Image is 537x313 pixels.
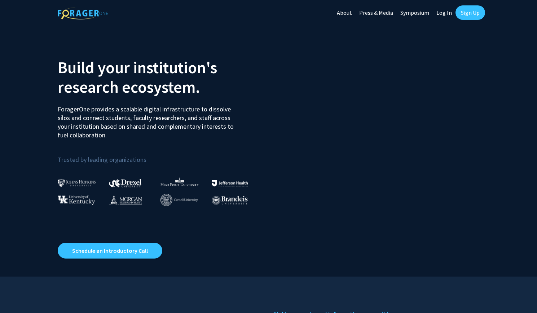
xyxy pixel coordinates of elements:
[212,196,248,205] img: Brandeis University
[58,58,263,97] h2: Build your institution's research ecosystem.
[109,195,142,204] img: Morgan State University
[212,180,248,187] img: Thomas Jefferson University
[58,100,239,140] p: ForagerOne provides a scalable digital infrastructure to dissolve silos and connect students, fac...
[455,5,485,20] a: Sign Up
[58,145,263,165] p: Trusted by leading organizations
[160,194,198,206] img: Cornell University
[58,195,95,205] img: University of Kentucky
[58,243,162,259] a: Opens in a new tab
[58,7,108,19] img: ForagerOne Logo
[109,179,141,187] img: Drexel University
[58,179,96,187] img: Johns Hopkins University
[160,177,199,186] img: High Point University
